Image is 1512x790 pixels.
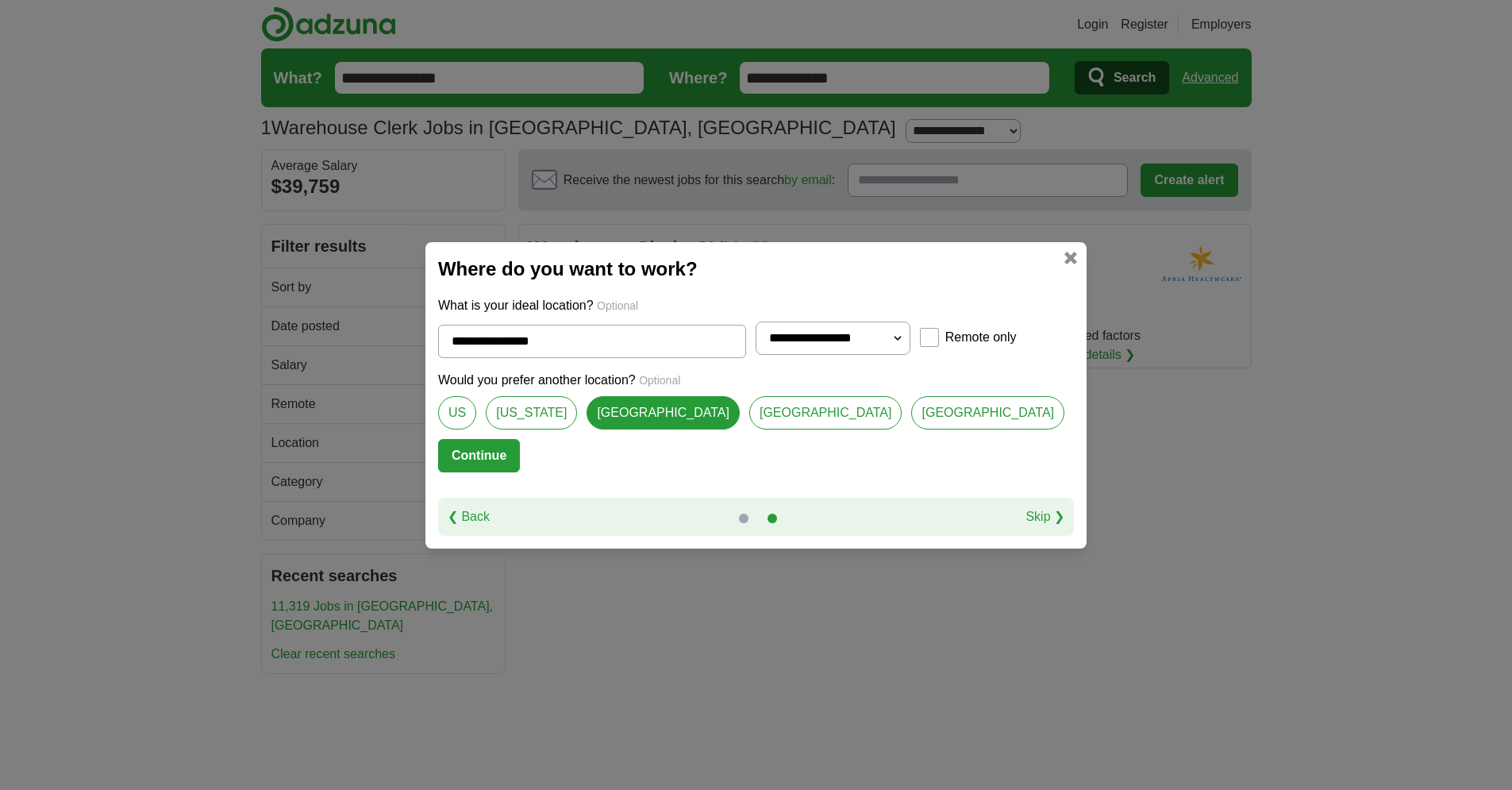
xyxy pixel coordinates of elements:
[438,396,476,430] a: US
[438,255,1074,283] h2: Where do you want to work?
[448,507,490,526] a: ❮ Back
[587,396,740,430] a: [GEOGRAPHIC_DATA]
[486,396,577,430] a: [US_STATE]
[911,396,1064,430] a: [GEOGRAPHIC_DATA]
[639,374,680,387] span: Optional
[597,299,638,312] span: Optional
[438,296,1074,315] p: What is your ideal location?
[438,439,520,472] button: Continue
[438,371,1074,390] p: Would you prefer another location?
[945,328,1017,347] label: Remote only
[1025,507,1064,526] a: Skip ❯
[749,396,902,430] a: [GEOGRAPHIC_DATA]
